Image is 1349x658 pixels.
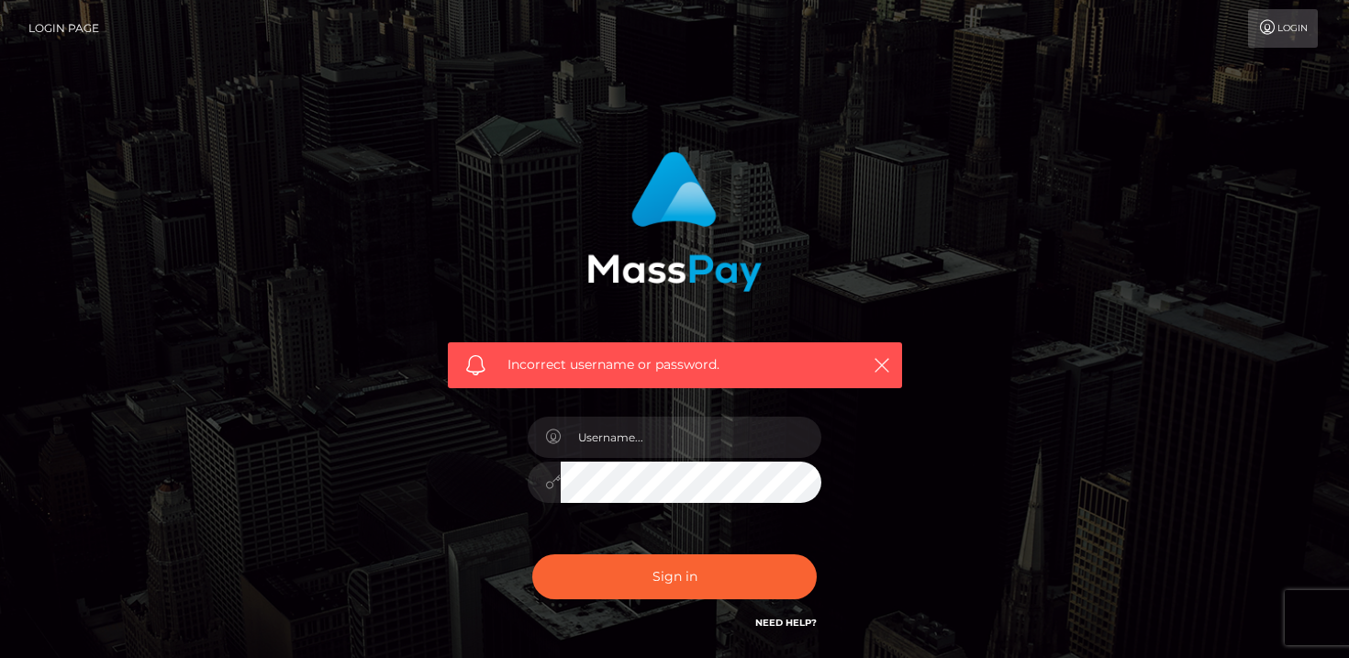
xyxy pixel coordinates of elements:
[507,355,842,374] span: Incorrect username or password.
[28,9,99,48] a: Login Page
[1248,9,1318,48] a: Login
[532,554,817,599] button: Sign in
[587,151,762,292] img: MassPay Login
[561,417,821,458] input: Username...
[755,617,817,629] a: Need Help?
